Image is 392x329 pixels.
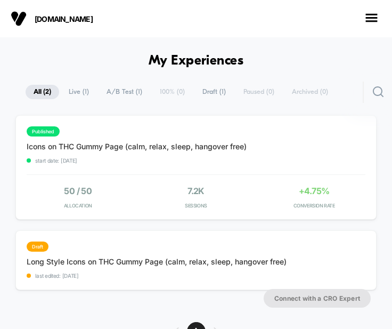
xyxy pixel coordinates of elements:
button: Connect with a CRO Expert [264,289,371,308]
span: A/B Test ( 1 ) [99,85,150,99]
span: 50 / 50 [64,186,92,196]
span: All ( 2 ) [26,85,59,99]
span: +4.75% [299,186,329,196]
span: last edited: [DATE] [27,272,287,279]
span: CONVERSION RATE [263,203,365,208]
span: Allocation [64,203,92,208]
span: Draft ( 1 ) [194,85,234,99]
span: Live ( 1 ) [61,85,97,99]
span: 7.2k [187,186,205,196]
span: draft [27,242,48,252]
h1: My Experiences [149,53,244,69]
span: published [27,126,60,137]
span: [DOMAIN_NAME] [35,14,141,23]
span: start date: [DATE] [27,157,247,164]
span: Long Style Icons on THC Gummy Page (calm, relax, sleep, hangover free) [27,257,287,266]
img: Visually logo [11,11,27,27]
span: Sessions [145,203,247,208]
span: Icons on THC Gummy Page (calm, relax, sleep, hangover free) [27,142,247,151]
